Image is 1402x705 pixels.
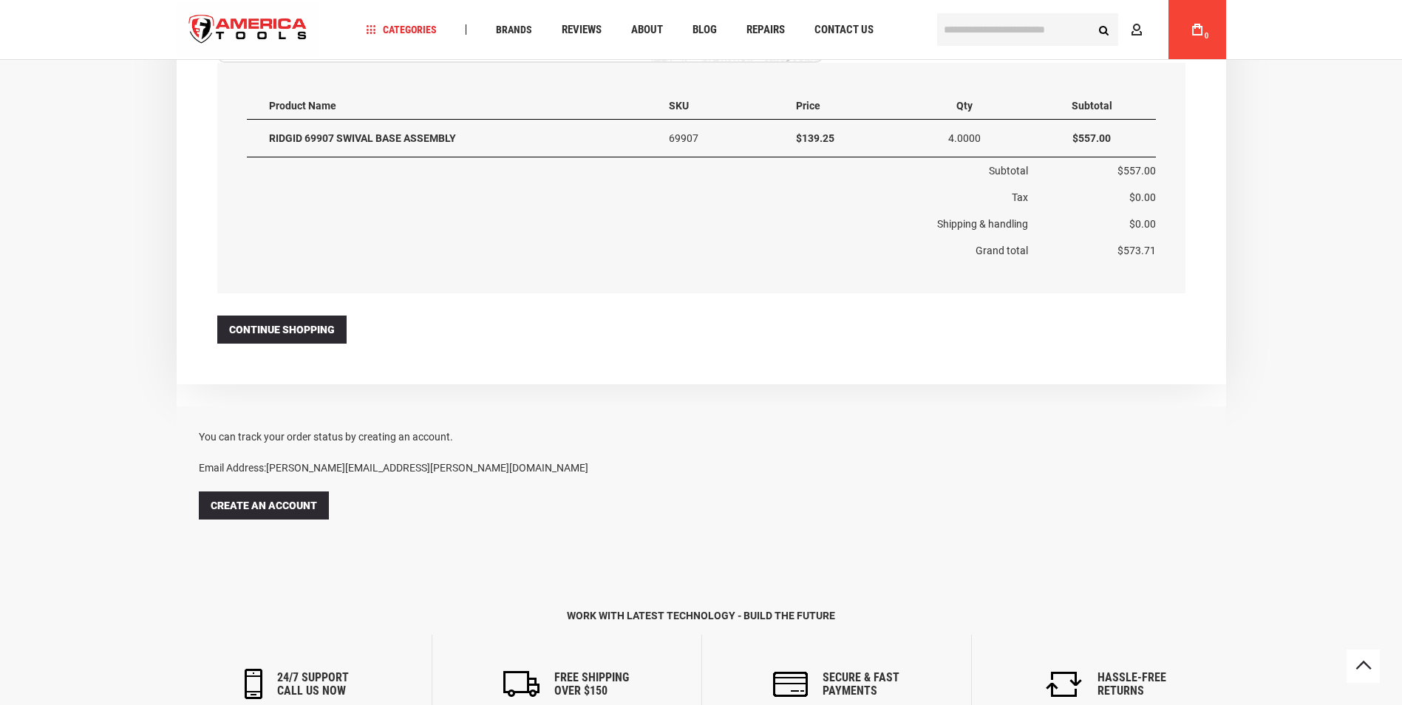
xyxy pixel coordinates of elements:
[247,157,1029,184] td: Subtotal
[177,2,320,58] img: America Tools
[211,500,317,511] span: Create an Account
[247,119,647,157] td: RIDGID 69907 SWIVAL BASE ASSEMBLY
[1028,184,1155,211] td: $0.00
[554,671,629,697] h6: Free Shipping Over $150
[1205,32,1209,40] span: 0
[901,92,1028,120] th: Qty
[247,184,1029,211] td: Tax
[199,460,1204,476] p: :
[489,20,539,40] a: Brands
[199,491,329,520] a: Create an Account
[366,24,437,35] span: Categories
[217,316,347,344] a: Continue Shopping
[496,24,532,35] span: Brands
[1028,211,1155,237] td: $0.00
[177,2,320,58] a: store logo
[277,671,349,697] h6: 24/7 support call us now
[199,462,264,474] span: Email Address
[746,24,785,35] span: Repairs
[1098,671,1166,697] h6: Hassle-Free Returns
[814,24,874,35] span: Contact Us
[562,24,602,35] span: Reviews
[774,92,901,120] th: Price
[823,671,899,697] h6: secure & fast payments
[1028,119,1155,157] td: $557.00
[359,20,443,40] a: Categories
[901,119,1028,157] td: 4.0000
[1028,92,1155,120] th: Subtotal
[247,211,1029,237] td: Shipping & handling
[740,20,792,40] a: Repairs
[625,20,670,40] a: About
[647,119,774,157] td: 69907
[808,20,880,40] a: Contact Us
[693,24,717,35] span: Blog
[555,20,608,40] a: Reviews
[266,462,588,474] span: [PERSON_NAME][EMAIL_ADDRESS][PERSON_NAME][DOMAIN_NAME]
[774,119,901,157] td: $139.25
[199,429,1204,445] p: You can track your order status by creating an account.
[1090,16,1118,44] button: Search
[247,237,1029,264] td: Grand total
[647,92,774,120] th: SKU
[229,324,335,336] span: Continue Shopping
[686,20,724,40] a: Blog
[1028,157,1155,184] td: $557.00
[1028,237,1155,264] td: $573.71
[247,92,647,120] th: Product Name
[631,24,663,35] span: About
